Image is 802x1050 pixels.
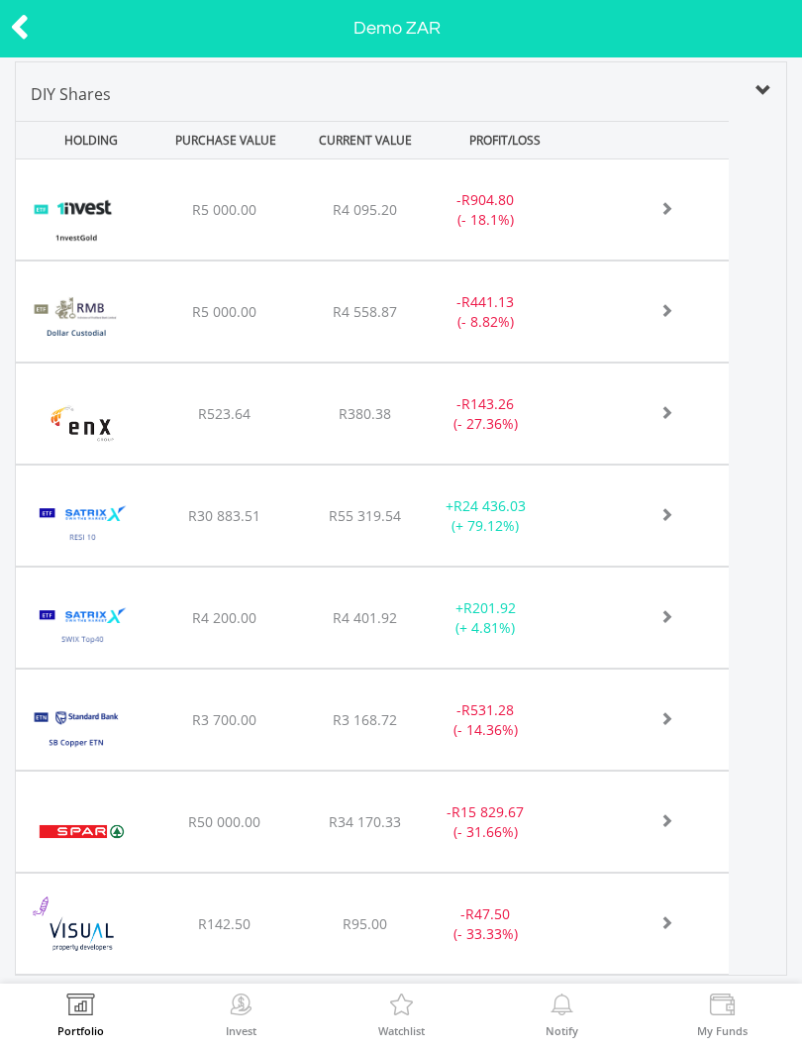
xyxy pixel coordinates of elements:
[437,122,572,158] div: PROFIT/LOSS
[546,1025,578,1036] label: Notify
[192,608,256,627] span: R4 200.00
[333,608,397,627] span: R4 401.92
[546,994,578,1036] a: Notify
[26,286,126,357] img: EQU.ZA.DCCUSD.png
[26,388,138,459] img: EQU.ZA.ENX.png
[697,1025,748,1036] label: My Funds
[424,292,548,332] div: - (- 8.82%)
[226,994,256,1036] a: Invest
[386,994,417,1021] img: Watchlist
[461,292,514,311] span: R441.13
[65,994,96,1021] img: View Portfolio
[26,184,126,255] img: EQU.ZA.ETFGLD.png
[31,83,111,105] span: DIY Shares
[192,302,256,321] span: R5 000.00
[57,994,104,1036] a: Portfolio
[26,796,138,867] img: EQU.ZA.SPP.png
[158,122,294,158] div: PURCHASE VALUE
[57,1025,104,1036] label: Portfolio
[297,122,433,158] div: CURRENT VALUE
[463,598,516,617] span: R201.92
[26,490,140,561] img: EQU.ZA.STXRES.png
[329,506,401,525] span: R55 319.54
[424,190,548,230] div: - (- 18.1%)
[19,122,154,158] div: HOLDING
[547,994,577,1021] img: View Notifications
[26,898,138,969] img: EQU.ZA.VIS.png
[226,1025,256,1036] label: Invest
[461,700,514,719] span: R531.28
[26,592,140,663] img: EQU.ZA.STXSWX.png
[333,302,397,321] span: R4 558.87
[424,904,548,944] div: - (- 33.33%)
[329,812,401,831] span: R34 170.33
[707,994,738,1021] img: View Funds
[188,812,260,831] span: R50 000.00
[192,710,256,729] span: R3 700.00
[198,914,251,933] span: R142.50
[333,710,397,729] span: R3 168.72
[192,200,256,219] span: R5 000.00
[343,914,387,933] span: R95.00
[453,496,526,515] span: R24 436.03
[378,1025,425,1036] label: Watchlist
[424,598,548,638] div: + (+ 4.81%)
[465,904,510,923] span: R47.50
[424,700,548,740] div: - (- 14.36%)
[461,394,514,413] span: R143.26
[188,506,260,525] span: R30 883.51
[424,802,548,842] div: - (- 31.66%)
[697,994,748,1036] a: My Funds
[424,394,548,434] div: - (- 27.36%)
[226,994,256,1021] img: Invest Now
[198,404,251,423] span: R523.64
[339,404,391,423] span: R380.38
[424,496,548,536] div: + (+ 79.12%)
[451,802,524,821] span: R15 829.67
[333,200,397,219] span: R4 095.20
[461,190,514,209] span: R904.80
[26,694,126,765] img: EQU.ZA.SBCOP.png
[378,994,425,1036] a: Watchlist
